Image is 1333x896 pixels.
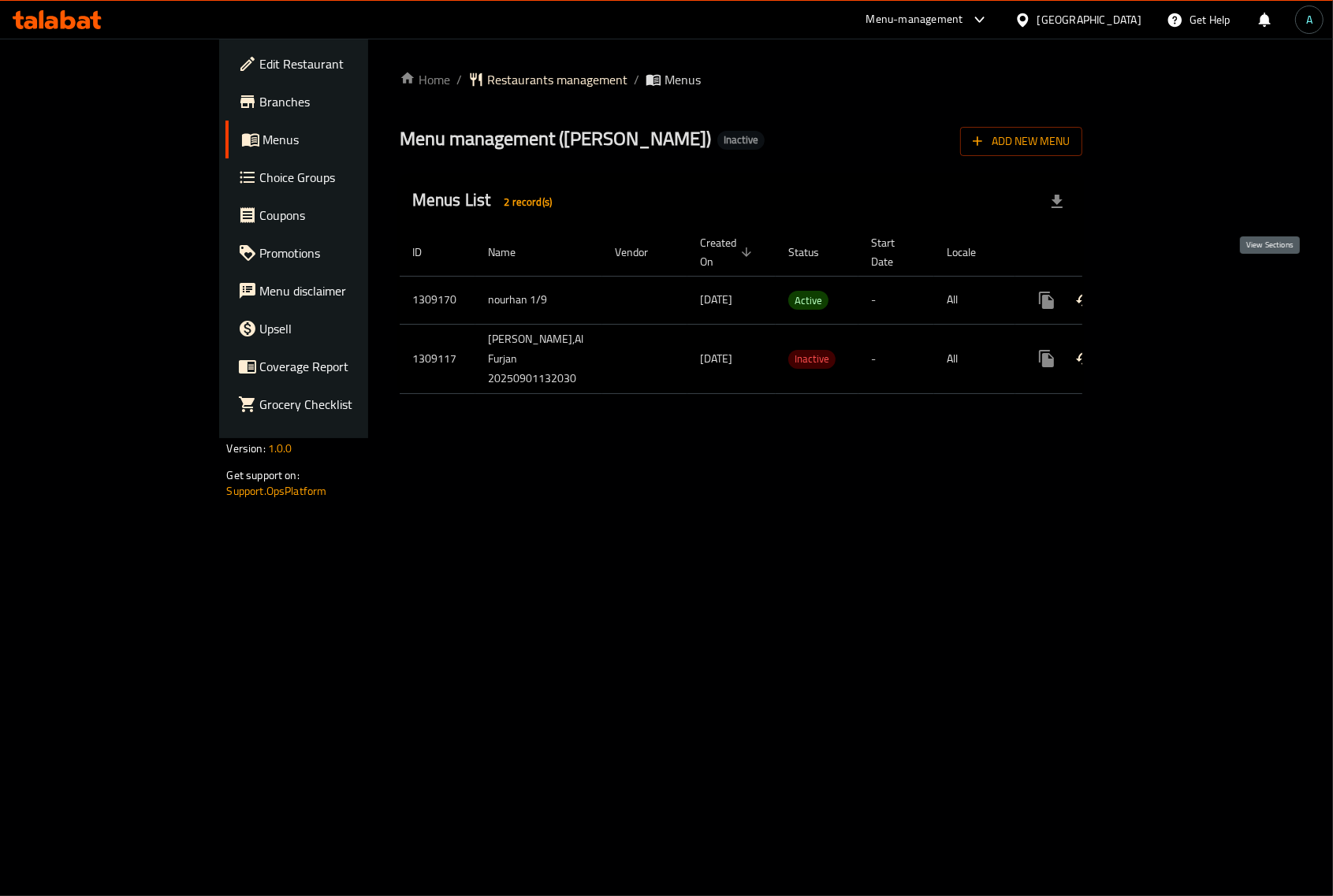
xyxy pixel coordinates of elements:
span: Add New Menu [973,132,1070,151]
span: Active [788,292,828,310]
nav: breadcrumb [400,70,1083,89]
li: / [456,70,462,89]
td: [PERSON_NAME],Al Furjan 20250901132030 [475,324,602,393]
span: Vendor [615,243,668,262]
a: Promotions [225,234,441,272]
span: Edit Restaurant [260,54,429,73]
button: more [1028,281,1066,319]
span: Restaurants management [487,70,627,89]
span: [DATE] [700,289,732,310]
div: Inactive [717,131,765,150]
span: Locale [947,243,996,262]
span: Status [788,243,840,262]
span: Version: [227,438,266,459]
table: enhanced table [400,229,1192,394]
div: Menu-management [866,10,963,29]
span: [DATE] [700,348,732,369]
div: Total records count [494,189,561,214]
div: [GEOGRAPHIC_DATA] [1037,11,1141,28]
a: Coverage Report [225,348,441,385]
td: nourhan 1/9 [475,276,602,324]
div: Export file [1038,183,1076,221]
span: Grocery Checklist [260,395,429,414]
span: Inactive [788,350,836,368]
span: Get support on: [227,465,300,485]
span: ID [412,243,442,262]
li: / [634,70,639,89]
a: Branches [225,83,441,121]
a: Grocery Checklist [225,385,441,423]
a: Restaurants management [468,70,627,89]
td: All [934,276,1015,324]
a: Upsell [225,310,441,348]
span: Promotions [260,244,429,262]
span: Name [488,243,536,262]
a: Support.OpsPlatform [227,481,327,501]
a: Menu disclaimer [225,272,441,310]
button: Change Status [1066,281,1104,319]
span: Created On [700,233,757,271]
a: Edit Restaurant [225,45,441,83]
button: more [1028,340,1066,377]
h2: Menus List [412,188,561,214]
span: Choice Groups [260,168,429,187]
a: Coupons [225,196,441,234]
div: Inactive [788,350,836,369]
span: Start Date [871,233,915,271]
span: Menus [665,70,701,89]
button: Change Status [1066,340,1104,377]
button: Add New Menu [960,127,1082,156]
span: Menu disclaimer [260,281,429,300]
span: Menu management ( [PERSON_NAME] ) [400,121,711,156]
span: Menus [263,130,429,149]
span: 2 record(s) [494,195,561,210]
td: All [934,324,1015,393]
span: Branches [260,92,429,111]
th: Actions [1015,229,1192,277]
span: 1.0.0 [268,438,292,459]
td: - [858,276,934,324]
span: Coverage Report [260,357,429,376]
span: A [1306,11,1313,28]
span: Upsell [260,319,429,338]
a: Choice Groups [225,158,441,196]
td: - [858,324,934,393]
span: Coupons [260,206,429,225]
a: Menus [225,121,441,158]
span: Inactive [717,133,765,147]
